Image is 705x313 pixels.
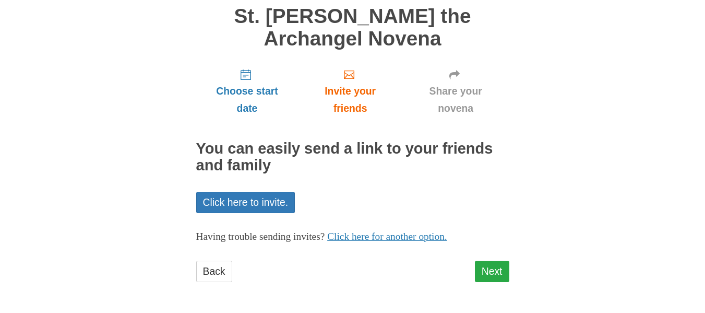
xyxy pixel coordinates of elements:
[298,60,402,122] a: Invite your friends
[196,231,325,242] span: Having trouble sending invites?
[196,60,298,122] a: Choose start date
[327,231,447,242] a: Click here for another option.
[413,83,499,117] span: Share your novena
[402,60,509,122] a: Share your novena
[207,83,288,117] span: Choose start date
[196,192,295,213] a: Click here to invite.
[196,141,509,174] h2: You can easily send a link to your friends and family
[196,5,509,50] h1: St. [PERSON_NAME] the Archangel Novena
[308,83,391,117] span: Invite your friends
[196,261,232,282] a: Back
[475,261,509,282] a: Next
